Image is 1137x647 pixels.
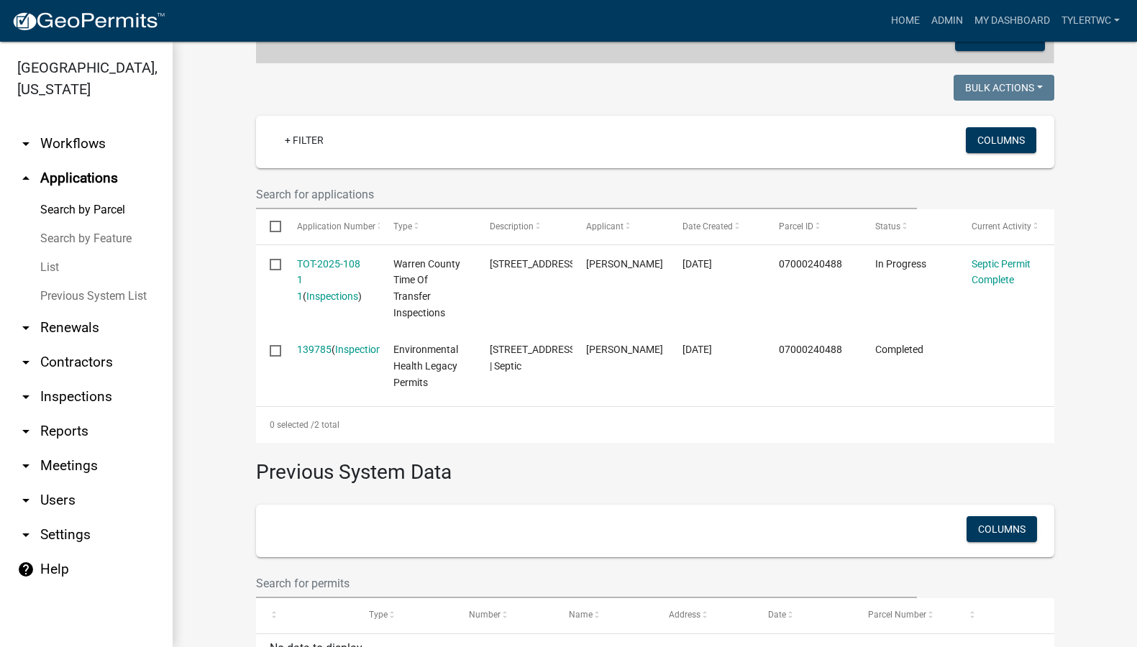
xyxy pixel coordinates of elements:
[393,221,412,231] span: Type
[469,610,501,620] span: Number
[875,344,923,355] span: Completed
[875,258,926,270] span: In Progress
[868,610,926,620] span: Parcel Number
[954,75,1054,101] button: Bulk Actions
[306,290,358,302] a: Inspections
[17,492,35,509] i: arrow_drop_down
[297,344,332,355] a: 139785
[17,170,35,187] i: arrow_drop_up
[779,344,842,355] span: 07000240488
[256,569,918,598] input: Search for permits
[17,526,35,543] i: arrow_drop_down
[555,598,655,633] datatable-header-cell: Name
[283,209,380,244] datatable-header-cell: Application Number
[669,209,765,244] datatable-header-cell: Date Created
[297,221,375,231] span: Application Number
[369,610,388,620] span: Type
[490,221,534,231] span: Description
[572,209,669,244] datatable-header-cell: Applicant
[655,598,755,633] datatable-header-cell: Address
[490,258,578,270] span: 16334 65TH AVE
[958,209,1054,244] datatable-header-cell: Current Activity
[273,127,335,153] a: + Filter
[17,561,35,578] i: help
[972,221,1031,231] span: Current Activity
[256,180,918,209] input: Search for applications
[669,610,700,620] span: Address
[972,258,1031,286] a: Septic Permit Complete
[1056,7,1125,35] a: TylerTWC
[779,258,842,270] span: 07000240488
[969,7,1056,35] a: My Dashboard
[682,258,712,270] span: 09/12/2025
[967,516,1037,542] button: Columns
[885,7,926,35] a: Home
[297,256,366,305] div: ( )
[17,388,35,405] i: arrow_drop_down
[569,610,593,620] span: Name
[768,610,786,620] span: Date
[854,598,954,633] datatable-header-cell: Parcel Number
[754,598,854,633] datatable-header-cell: Date
[17,354,35,371] i: arrow_drop_down
[779,221,813,231] span: Parcel ID
[17,135,35,152] i: arrow_drop_down
[966,127,1036,153] button: Columns
[17,423,35,440] i: arrow_drop_down
[270,420,314,430] span: 0 selected /
[476,209,572,244] datatable-header-cell: Description
[297,258,360,303] a: TOT-2025-108 1 1
[862,209,958,244] datatable-header-cell: Status
[926,7,969,35] a: Admin
[977,32,1024,44] span: Add Note
[586,258,663,270] span: Tyler Till
[380,209,476,244] datatable-header-cell: Type
[682,344,712,355] span: 06/14/2023
[490,344,578,372] span: 16334 65TH AVE | Septic
[586,344,663,355] span: Kate Honer
[17,319,35,336] i: arrow_drop_down
[335,344,387,355] a: Inspections
[393,344,458,388] span: Environmental Health Legacy Permits
[586,221,624,231] span: Applicant
[765,209,862,244] datatable-header-cell: Parcel ID
[682,221,733,231] span: Date Created
[297,341,366,358] div: ( )
[393,258,460,318] span: Warren County Time Of Transfer Inspections
[875,221,900,231] span: Status
[355,598,455,633] datatable-header-cell: Type
[17,457,35,474] i: arrow_drop_down
[455,598,555,633] datatable-header-cell: Number
[256,209,283,244] datatable-header-cell: Select
[256,407,1054,443] div: 2 total
[256,443,1054,487] h3: Previous System Data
